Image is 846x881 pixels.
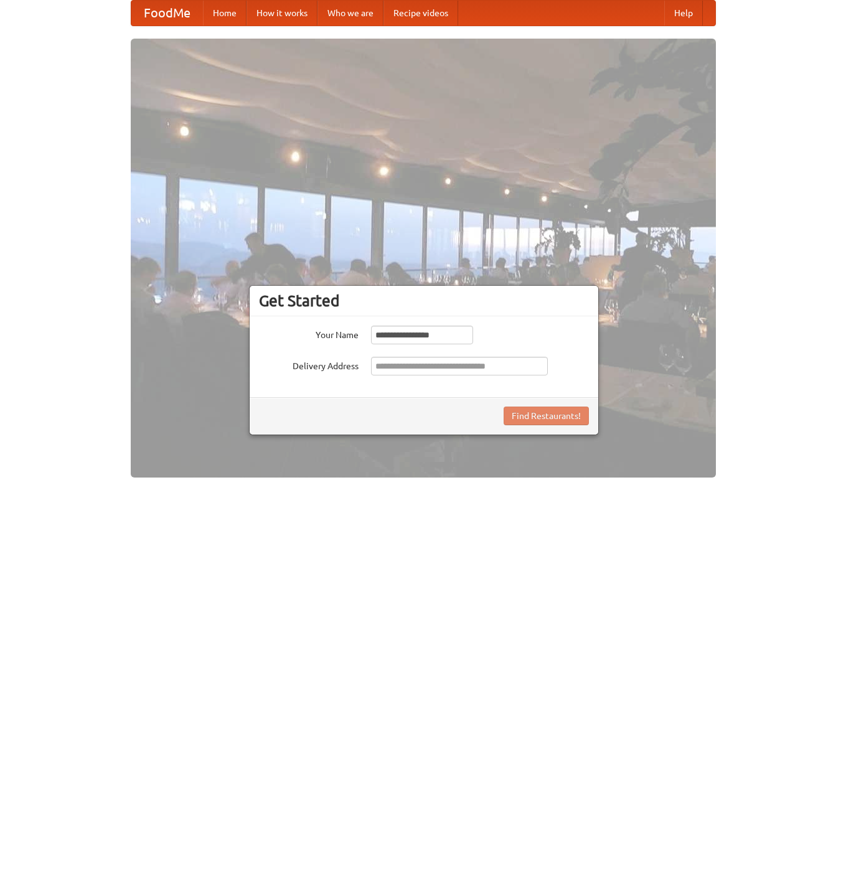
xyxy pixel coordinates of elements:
[247,1,317,26] a: How it works
[504,407,589,425] button: Find Restaurants!
[383,1,458,26] a: Recipe videos
[664,1,703,26] a: Help
[259,326,359,341] label: Your Name
[317,1,383,26] a: Who we are
[259,291,589,310] h3: Get Started
[259,357,359,372] label: Delivery Address
[203,1,247,26] a: Home
[131,1,203,26] a: FoodMe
